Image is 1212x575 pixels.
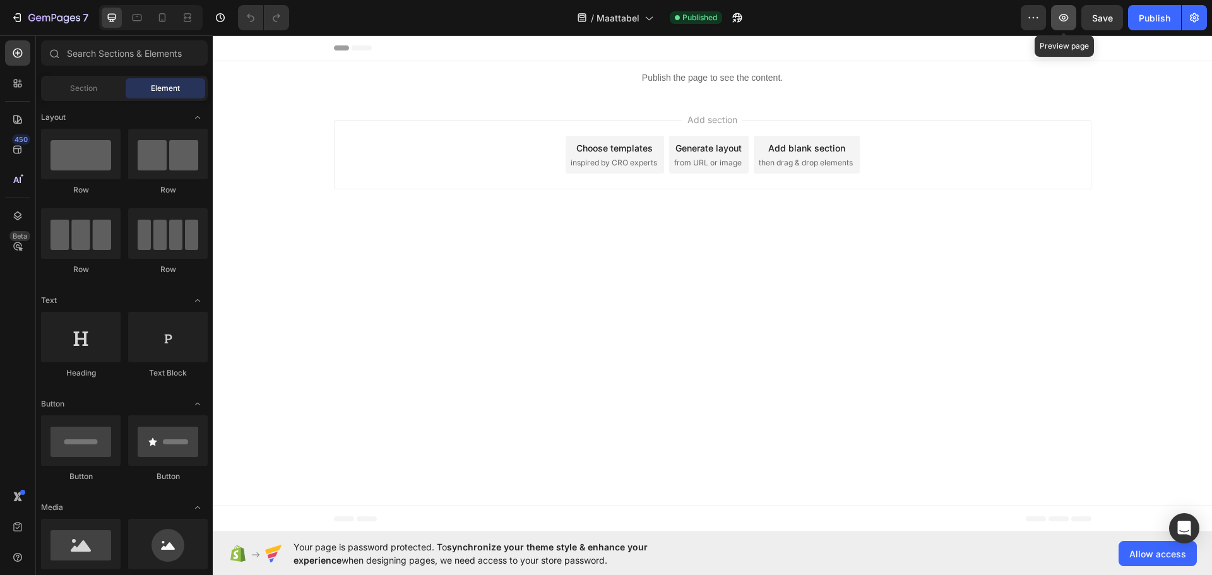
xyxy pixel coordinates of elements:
[1081,5,1123,30] button: Save
[41,471,121,482] div: Button
[128,184,208,196] div: Row
[151,83,180,94] span: Element
[41,112,66,123] span: Layout
[128,367,208,379] div: Text Block
[294,540,697,567] span: Your page is password protected. To when designing pages, we need access to your store password.
[128,471,208,482] div: Button
[358,122,444,133] span: inspired by CRO experts
[187,290,208,311] span: Toggle open
[41,184,121,196] div: Row
[1128,5,1181,30] button: Publish
[364,106,440,119] div: Choose templates
[1119,541,1197,566] button: Allow access
[187,497,208,518] span: Toggle open
[41,264,121,275] div: Row
[461,122,529,133] span: from URL or image
[294,542,648,566] span: synchronize your theme style & enhance your experience
[463,106,529,119] div: Generate layout
[597,11,639,25] span: Maattabel
[1169,513,1199,543] div: Open Intercom Messenger
[187,394,208,414] span: Toggle open
[41,398,64,410] span: Button
[70,83,97,94] span: Section
[41,502,63,513] span: Media
[1139,11,1170,25] div: Publish
[128,264,208,275] div: Row
[83,10,88,25] p: 7
[555,106,633,119] div: Add blank section
[187,107,208,127] span: Toggle open
[470,78,530,91] span: Add section
[591,11,594,25] span: /
[41,367,121,379] div: Heading
[1092,13,1113,23] span: Save
[41,295,57,306] span: Text
[5,5,94,30] button: 7
[12,134,30,145] div: 450
[682,12,717,23] span: Published
[1129,547,1186,560] span: Allow access
[546,122,640,133] span: then drag & drop elements
[213,35,1212,532] iframe: Design area
[9,231,30,241] div: Beta
[41,40,208,66] input: Search Sections & Elements
[238,5,289,30] div: Undo/Redo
